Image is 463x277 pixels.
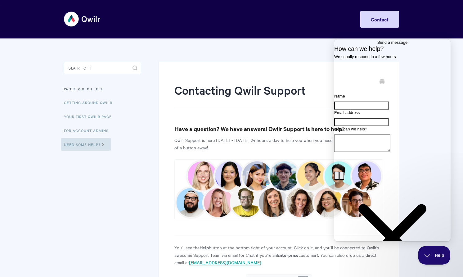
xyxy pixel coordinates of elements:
[64,7,101,31] img: Qwilr Help Center
[64,84,141,95] h3: Categories
[174,82,374,109] h1: Contacting Qwilr Support
[174,159,383,219] img: file-sbiJv63vfu.png
[174,244,383,266] p: You'll see the button at the bottom right of your account. Click on it, and you'll be connected t...
[64,124,113,137] a: For Account Admins
[277,252,299,258] b: Enterprise
[64,110,116,123] a: Your First Qwilr Page
[64,62,141,74] input: Search
[174,125,344,133] strong: Have a question? We have answers! Qwilr Support is here to help!
[64,96,117,109] a: Getting Around Qwilr
[174,136,383,151] p: Qwilr Support is here [DATE] - [DATE], 24 hours a day to help you when you need it. And we're jus...
[334,39,451,241] iframe: Help Scout Beacon - Live Chat, Contact Form, and Knowledge Base
[61,138,111,151] a: Need Some Help?
[418,246,451,265] iframe: Help Scout Beacon - Close
[360,11,399,28] a: Contact
[200,244,209,251] b: Help
[189,259,261,266] a: [EMAIL_ADDRESS][DOMAIN_NAME]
